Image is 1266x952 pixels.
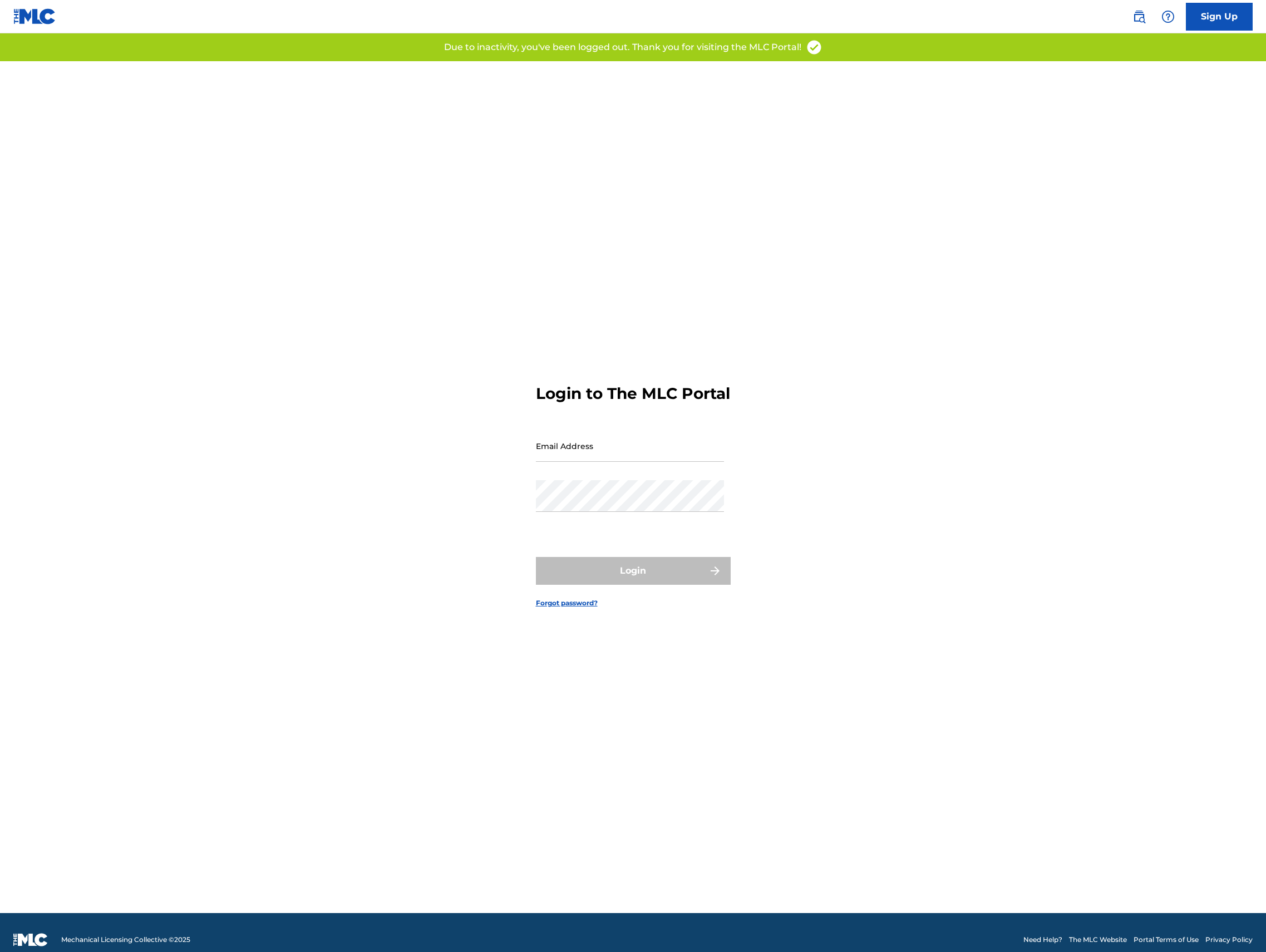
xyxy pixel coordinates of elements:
img: access [806,39,822,56]
a: Public Search [1128,6,1150,28]
img: logo [13,933,48,946]
a: The MLC Website [1069,935,1127,945]
h3: Login to The MLC Portal [536,384,730,403]
p: Due to inactivity, you've been logged out. Thank you for visiting the MLC Portal! [444,41,801,54]
a: Privacy Policy [1205,935,1253,945]
span: Mechanical Licensing Collective © 2025 [61,935,190,945]
a: Need Help? [1023,935,1062,945]
img: search [1132,10,1146,23]
a: Forgot password? [536,598,598,608]
img: MLC Logo [13,8,56,24]
a: Sign Up [1186,3,1253,31]
a: Portal Terms of Use [1134,935,1199,945]
img: help [1161,10,1175,23]
div: Help [1157,6,1179,28]
iframe: Chat Widget [1210,899,1266,952]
